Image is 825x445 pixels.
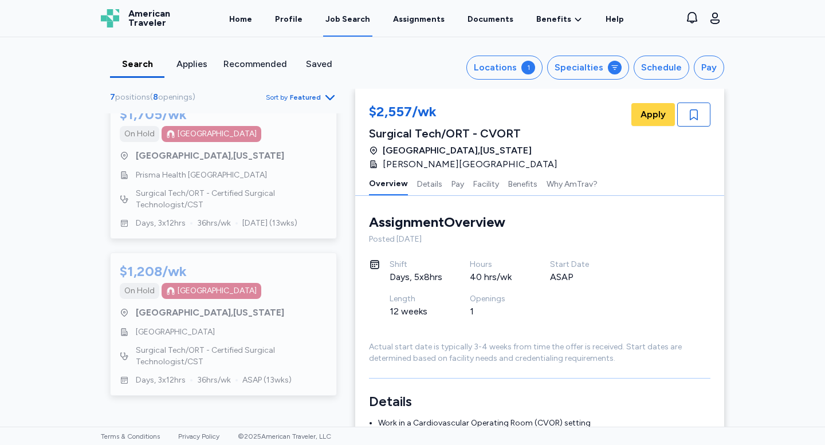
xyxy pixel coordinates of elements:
[466,56,543,80] button: Locations1
[197,218,231,229] span: 36 hrs/wk
[242,375,292,386] span: ASAP ( 13 wks)
[153,92,158,102] span: 8
[547,171,598,195] button: Why AmTrav?
[120,262,187,281] div: $1,208/wk
[325,14,370,25] div: Job Search
[634,56,689,80] button: Schedule
[470,293,522,305] div: Openings
[323,1,372,37] a: Job Search
[136,149,284,163] span: [GEOGRAPHIC_DATA] , [US_STATE]
[694,56,724,80] button: Pay
[178,432,219,440] a: Privacy Policy
[369,171,408,195] button: Overview
[369,234,710,245] div: Posted [DATE]
[369,103,564,123] div: $2,557/wk
[266,93,288,102] span: Sort by
[101,9,119,27] img: Logo
[115,57,160,71] div: Search
[242,218,297,229] span: [DATE] ( 13 wks)
[555,61,603,74] div: Specialties
[550,259,603,270] div: Start Date
[508,171,537,195] button: Benefits
[383,157,557,171] span: [PERSON_NAME][GEOGRAPHIC_DATA]
[641,61,682,74] div: Schedule
[390,259,442,270] div: Shift
[521,61,535,74] div: 1
[378,418,710,429] li: Work in a Cardiovascular Operating Room (CVOR) setting
[417,171,442,195] button: Details
[128,9,170,27] span: American Traveler
[390,305,442,318] div: 12 weeks
[136,188,327,211] span: Surgical Tech/ORT - Certified Surgical Technologist/CST
[136,306,284,320] span: [GEOGRAPHIC_DATA] , [US_STATE]
[536,14,571,25] span: Benefits
[115,92,150,102] span: positions
[178,128,257,140] div: [GEOGRAPHIC_DATA]
[369,125,564,141] div: Surgical Tech/ORT - CVORT
[124,128,155,140] div: On Hold
[101,432,160,440] a: Terms & Conditions
[110,92,115,102] span: 7
[369,213,505,231] div: Assignment Overview
[631,103,675,126] button: Apply
[470,270,522,284] div: 40 hrs/wk
[536,14,583,25] a: Benefits
[701,61,717,74] div: Pay
[451,171,464,195] button: Pay
[290,93,321,102] span: Featured
[473,171,499,195] button: Facility
[369,392,710,411] h3: Details
[120,105,187,124] div: $1,705/wk
[390,293,442,305] div: Length
[238,432,331,440] span: © 2025 American Traveler, LLC
[197,375,231,386] span: 36 hrs/wk
[474,61,517,74] div: Locations
[550,270,603,284] div: ASAP
[136,218,186,229] span: Days, 3x12hrs
[296,57,341,71] div: Saved
[169,57,214,71] div: Applies
[383,144,532,157] span: [GEOGRAPHIC_DATA] , [US_STATE]
[223,57,287,71] div: Recommended
[136,170,267,181] span: Prisma Health [GEOGRAPHIC_DATA]
[136,375,186,386] span: Days, 3x12hrs
[158,92,192,102] span: openings
[266,90,337,104] button: Sort byFeatured
[136,345,327,368] span: Surgical Tech/ORT - Certified Surgical Technologist/CST
[110,92,200,103] div: ( )
[641,108,666,121] span: Apply
[178,285,257,297] div: [GEOGRAPHIC_DATA]
[390,270,442,284] div: Days, 5x8hrs
[470,305,522,318] div: 1
[136,326,215,338] span: [GEOGRAPHIC_DATA]
[547,56,629,80] button: Specialties
[470,259,522,270] div: Hours
[124,285,155,297] div: On Hold
[369,341,710,364] div: Actual start date is typically 3-4 weeks from time the offer is received. Start dates are determi...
